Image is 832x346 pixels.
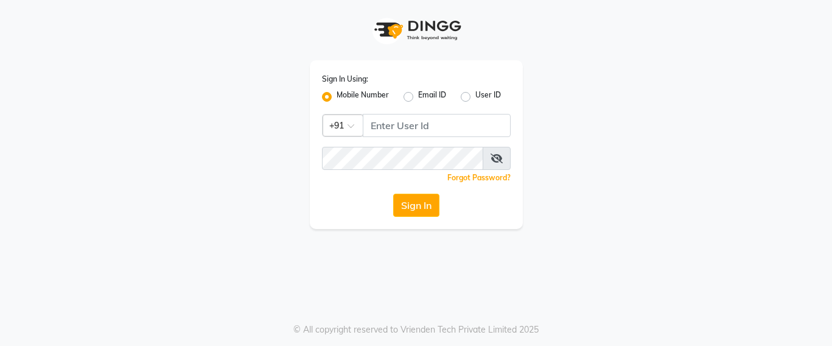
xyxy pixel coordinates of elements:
label: Mobile Number [337,90,389,104]
a: Forgot Password? [447,173,511,182]
label: User ID [475,90,501,104]
input: Username [322,147,483,170]
img: logo1.svg [368,12,465,48]
button: Sign In [393,194,439,217]
label: Email ID [418,90,446,104]
input: Username [363,114,511,137]
label: Sign In Using: [322,74,368,85]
